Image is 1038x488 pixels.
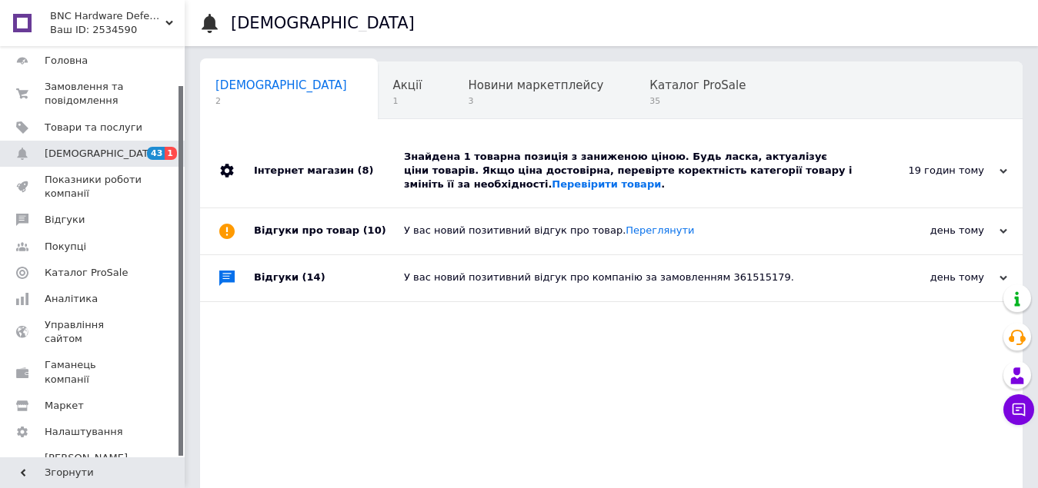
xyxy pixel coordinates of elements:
[626,224,694,236] a: Переглянути
[393,95,422,107] span: 1
[215,95,347,107] span: 2
[45,173,142,201] span: Показники роботи компанії
[45,121,142,134] span: Товари та послуги
[254,255,404,301] div: Відгуки
[404,150,853,192] div: Знайдена 1 товарна позиція з заниженою ціною. Будь ласка, актуалізує ціни товарів. Якщо ціна дост...
[1003,394,1034,425] button: Чат з покупцем
[165,147,177,160] span: 1
[147,147,165,160] span: 43
[45,399,84,413] span: Маркет
[649,95,746,107] span: 35
[215,78,347,92] span: [DEMOGRAPHIC_DATA]
[468,78,603,92] span: Новини маркетплейсу
[45,240,86,254] span: Покупці
[45,266,128,280] span: Каталог ProSale
[45,292,98,306] span: Аналітика
[302,271,325,283] span: (14)
[50,9,165,23] span: BNC Hardware Defender
[357,164,373,176] span: (8)
[649,78,746,92] span: Каталог ProSale
[552,178,661,190] a: Перевірити товари
[853,271,1007,284] div: день тому
[45,80,142,108] span: Замовлення та повідомлення
[45,213,85,227] span: Відгуки
[404,271,853,284] div: У вас новий позитивний відгук про компанію за замовленням 361515179.
[45,318,142,346] span: Управління сайтом
[231,14,415,32] h1: [DEMOGRAPHIC_DATA]
[45,425,123,439] span: Налаштування
[45,147,159,161] span: [DEMOGRAPHIC_DATA]
[50,23,185,37] div: Ваш ID: 2534590
[404,224,853,237] div: У вас новий позитивний відгук про товар.
[853,224,1007,237] div: день тому
[254,134,404,207] div: Інтернет магазин
[254,208,404,254] div: Відгуки про товар
[468,95,603,107] span: 3
[853,164,1007,178] div: 19 годин тому
[45,358,142,386] span: Гаманець компанії
[363,224,386,236] span: (10)
[45,54,88,68] span: Головна
[393,78,422,92] span: Акції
